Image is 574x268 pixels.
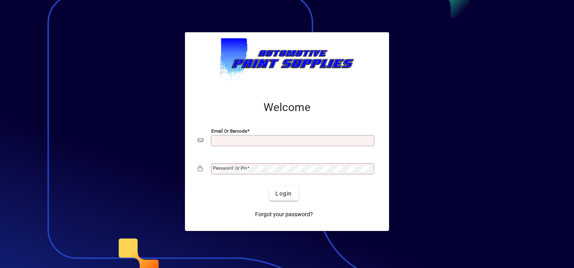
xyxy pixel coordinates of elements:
[211,128,247,134] mat-label: Email or Barcode
[255,210,313,219] span: Forgot your password?
[252,207,316,221] a: Forgot your password?
[275,190,292,198] span: Login
[198,101,376,114] h2: Welcome
[269,186,298,201] button: Login
[213,165,247,171] mat-label: Password or Pin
